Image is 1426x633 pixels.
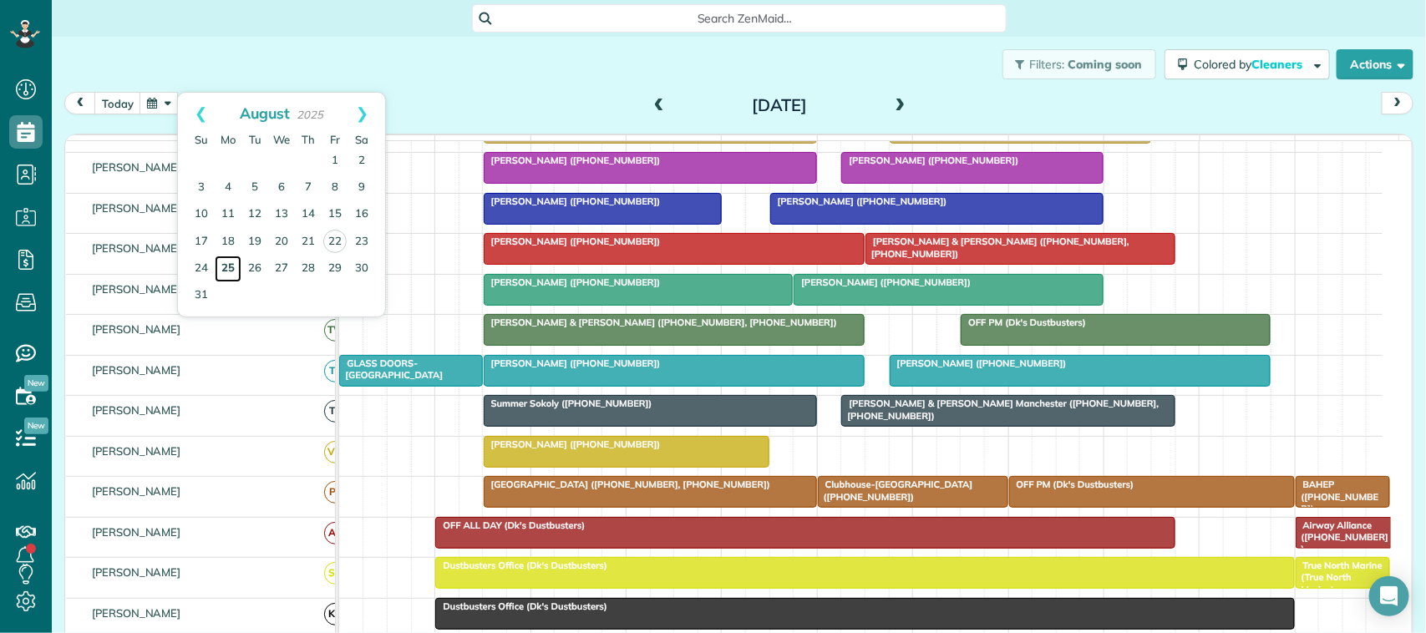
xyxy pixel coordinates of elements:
button: prev [64,92,96,114]
span: [PERSON_NAME] & [PERSON_NAME] ([PHONE_NUMBER], [PHONE_NUMBER]) [483,316,838,328]
span: August [240,104,290,122]
span: Sunday [195,133,208,146]
span: [PERSON_NAME] ([PHONE_NUMBER]) [483,154,662,166]
a: 30 [348,256,375,282]
a: 14 [295,201,322,228]
a: 7 [295,175,322,201]
button: Colored byCleaners [1165,49,1330,79]
span: 3pm [1104,139,1134,152]
a: 31 [188,282,215,309]
span: Saturday [355,133,368,146]
span: [PERSON_NAME] ([PHONE_NUMBER]) [483,438,662,450]
span: PB [324,481,347,504]
a: 26 [241,256,268,282]
a: 22 [323,230,347,253]
span: 2pm [1009,139,1038,152]
a: 21 [295,229,322,256]
a: 6 [268,175,295,201]
a: 4 [215,175,241,201]
span: 8am [435,139,466,152]
span: [PERSON_NAME] ([PHONE_NUMBER]) [769,195,948,207]
span: Summer Sokoly ([PHONE_NUMBER]) [483,398,653,409]
span: OFF ALL DAY (Dk's Dustbusters) [434,519,586,531]
span: [PERSON_NAME] ([PHONE_NUMBER]) [483,276,662,288]
a: 12 [241,201,268,228]
a: 25 [215,256,241,282]
span: Friday [330,133,340,146]
span: TD [324,400,347,423]
span: TW [324,319,347,342]
span: OFF PM (Dk's Dustbusters) [1008,479,1135,490]
span: Filters: [1030,57,1065,72]
span: [PERSON_NAME] [89,565,185,579]
span: [PERSON_NAME] [89,322,185,336]
a: 20 [268,229,295,256]
a: 11 [215,201,241,228]
span: [PERSON_NAME] & [PERSON_NAME] Manchester ([PHONE_NUMBER], [PHONE_NUMBER]) [840,398,1159,421]
span: Coming soon [1068,57,1143,72]
span: 4pm [1200,139,1230,152]
span: [PERSON_NAME] ([PHONE_NUMBER]) [889,357,1068,369]
a: 17 [188,229,215,256]
span: AK [324,522,347,544]
a: 9 [348,175,375,201]
span: [PERSON_NAME] [89,484,185,498]
span: Tuesday [249,133,261,146]
span: 11am [722,139,759,152]
span: 10am [627,139,664,152]
span: BAHEP ([PHONE_NUMBER]) [1295,479,1379,514]
span: Airway Alliance ([PHONE_NUMBER]) [1295,519,1388,555]
span: True North Marine (True North Marine) [1295,560,1383,595]
span: [GEOGRAPHIC_DATA] ([PHONE_NUMBER], [PHONE_NUMBER]) [483,479,771,490]
span: GLASS DOORS- [GEOGRAPHIC_DATA] [338,357,444,381]
span: [PERSON_NAME] ([PHONE_NUMBER]) [483,357,662,369]
span: Dustbusters Office (Dk's Dustbusters) [434,600,607,612]
span: 1pm [913,139,942,152]
a: 18 [215,229,241,256]
span: SH [324,562,347,585]
a: 8 [322,175,348,201]
span: [PERSON_NAME] [89,525,185,539]
span: 2025 [297,108,323,121]
button: Actions [1337,49,1413,79]
span: 9am [531,139,562,152]
a: 24 [188,256,215,282]
span: Thursday [302,133,315,146]
span: [PERSON_NAME] [89,444,185,458]
span: [PERSON_NAME] [89,241,185,255]
button: today [94,92,141,114]
a: 13 [268,201,295,228]
span: Colored by [1194,57,1308,72]
span: KN [324,603,347,625]
span: [PERSON_NAME] ([PHONE_NUMBER]) [793,276,972,288]
div: Open Intercom Messenger [1369,576,1409,616]
span: TP [324,360,347,382]
a: 1 [322,148,348,175]
span: Wednesday [273,133,290,146]
span: Cleaners [1251,57,1305,72]
a: 2 [348,148,375,175]
a: 23 [348,229,375,256]
span: [PERSON_NAME] ([PHONE_NUMBER]) [483,195,662,207]
span: 5pm [1296,139,1325,152]
h2: [DATE] [675,96,884,114]
a: 27 [268,256,295,282]
button: next [1382,92,1413,114]
span: Dustbusters Office (Dk's Dustbusters) [434,560,607,571]
span: Monday [221,133,236,146]
a: 3 [188,175,215,201]
span: [PERSON_NAME] [89,160,185,174]
a: 15 [322,201,348,228]
span: [PERSON_NAME] [89,363,185,377]
a: 28 [295,256,322,282]
span: [PERSON_NAME] & [PERSON_NAME] ([PHONE_NUMBER], [PHONE_NUMBER]) [865,235,1129,259]
span: [PERSON_NAME] [89,606,185,620]
span: [PERSON_NAME] ([PHONE_NUMBER]) [840,154,1019,166]
span: Clubhouse-[GEOGRAPHIC_DATA] ([PHONE_NUMBER]) [817,479,973,502]
span: [PERSON_NAME] [89,201,185,215]
a: 29 [322,256,348,282]
span: [PERSON_NAME] [89,282,185,296]
span: [PERSON_NAME] [89,403,185,417]
span: VM [324,441,347,463]
a: Next [339,93,385,134]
